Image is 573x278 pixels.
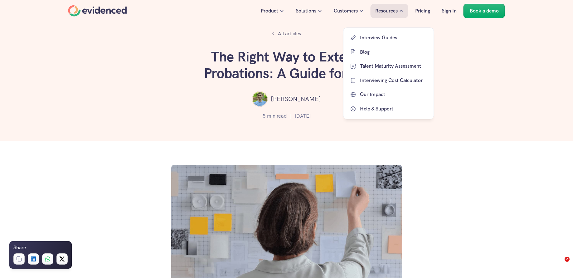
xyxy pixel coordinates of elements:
[360,48,428,56] p: Blog
[442,7,457,15] p: Sign In
[360,90,428,99] p: Our Impact
[360,62,428,70] p: Talent Maturity Assessment
[360,76,428,85] p: Interviewing Cost Calculator
[348,32,429,43] a: Interview Guides
[360,105,428,113] p: Help & Support
[415,7,430,15] p: Pricing
[552,257,567,272] iframe: Intercom live chat
[252,91,268,107] img: ""
[269,28,304,39] a: All articles
[278,30,301,38] p: All articles
[360,34,428,42] p: Interview Guides
[437,4,461,18] a: Sign In
[267,112,287,120] p: min read
[470,7,499,15] p: Book a demo
[68,5,127,17] a: Home
[193,49,380,82] h1: The Right Way to Extend Probations: A Guide for HR
[348,103,429,115] a: Help & Support
[334,7,358,15] p: Customers
[295,112,311,120] p: [DATE]
[464,4,505,18] a: Book a demo
[375,7,398,15] p: Resources
[348,61,429,72] a: Talent Maturity Assessment
[13,244,26,252] h6: Share
[348,75,429,86] a: Interviewing Cost Calculator
[348,46,429,57] a: Blog
[296,7,316,15] p: Solutions
[348,89,429,100] a: Our Impact
[290,112,292,120] p: |
[261,7,278,15] p: Product
[271,94,321,104] p: [PERSON_NAME]
[263,112,265,120] p: 5
[565,257,570,262] span: 2
[410,4,435,18] a: Pricing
